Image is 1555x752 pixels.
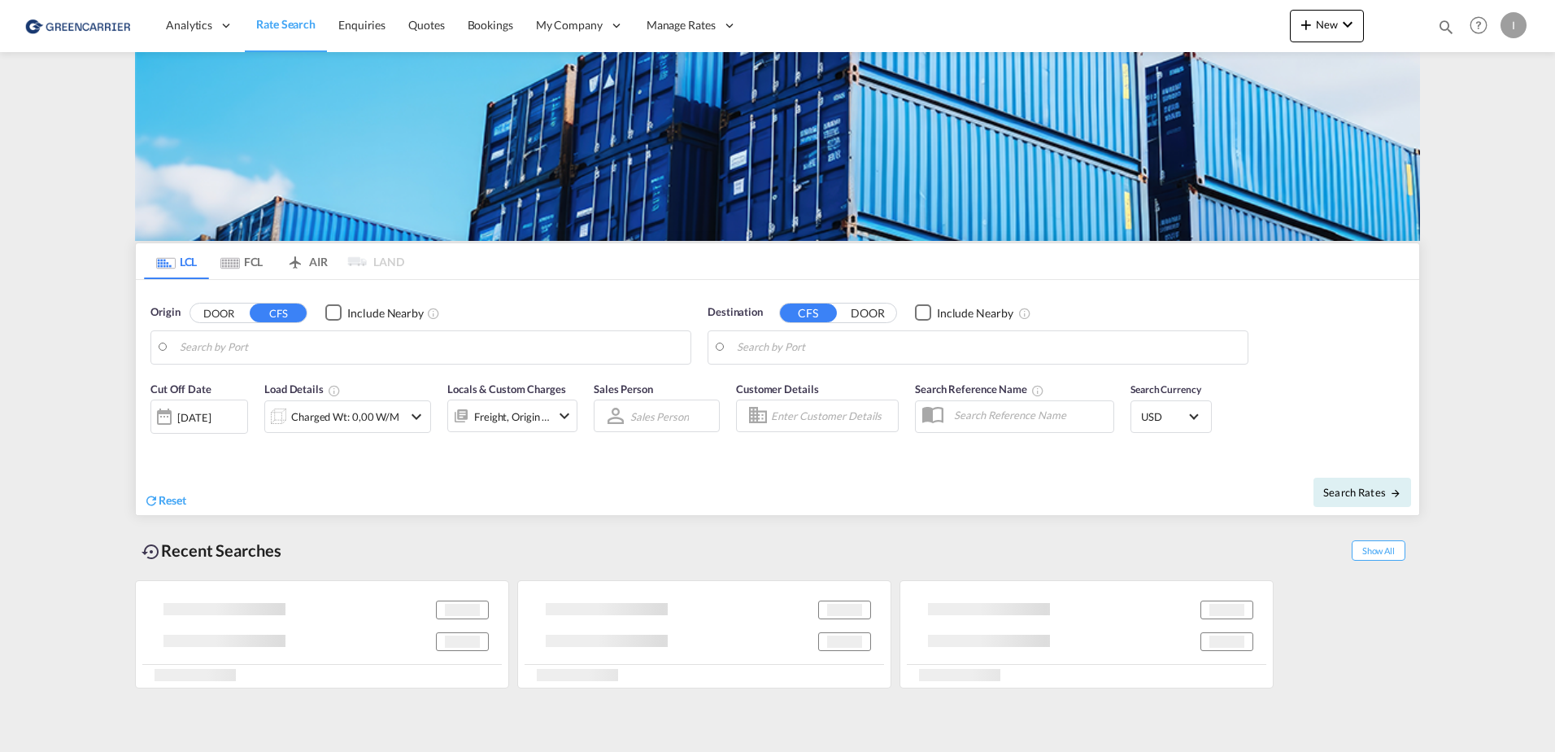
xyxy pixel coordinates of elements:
[264,383,341,396] span: Load Details
[264,400,431,433] div: Charged Wt: 0,00 W/Micon-chevron-down
[347,305,424,321] div: Include Nearby
[1018,307,1031,320] md-icon: Unchecked: Ignores neighbouring ports when fetching rates.Checked : Includes neighbouring ports w...
[274,243,339,279] md-tab-item: AIR
[839,304,896,322] button: DOOR
[144,243,209,279] md-tab-item: LCL
[447,383,566,396] span: Locals & Custom Charges
[180,335,682,360] input: Search by Port
[1323,486,1401,499] span: Search Rates
[144,243,404,279] md-pagination-wrapper: Use the left and right arrow keys to navigate between tabs
[1139,404,1203,428] md-select: Select Currency: $ USDUnited States Dollar
[408,18,444,32] span: Quotes
[737,335,1239,360] input: Search by Port
[159,493,186,507] span: Reset
[1313,478,1411,507] button: Search Ratesicon-arrow-right
[1130,383,1201,396] span: Search Currency
[256,17,316,31] span: Rate Search
[1296,15,1316,34] md-icon: icon-plus 400-fg
[1296,18,1357,31] span: New
[325,304,424,321] md-checkbox: Checkbox No Ink
[1465,11,1492,39] span: Help
[937,305,1013,321] div: Include Nearby
[1338,15,1357,34] md-icon: icon-chevron-down
[1031,384,1044,397] md-icon: Your search will be saved by the below given name
[150,400,248,434] div: [DATE]
[1290,10,1364,42] button: icon-plus 400-fgNewicon-chevron-down
[166,17,212,33] span: Analytics
[177,410,211,425] div: [DATE]
[629,404,690,428] md-select: Sales Person
[150,304,180,321] span: Origin
[647,17,716,33] span: Manage Rates
[736,383,818,396] span: Customer Details
[1390,487,1401,499] md-icon: icon-arrow-right
[1437,18,1455,42] div: icon-magnify
[536,17,603,33] span: My Company
[594,383,653,396] span: Sales Person
[1465,11,1501,41] div: Help
[427,307,440,320] md-icon: Unchecked: Ignores neighbouring ports when fetching rates.Checked : Includes neighbouring ports w...
[136,280,1419,515] div: Origin DOOR CFS Checkbox No InkUnchecked: Ignores neighbouring ports when fetching rates.Checked ...
[780,304,837,322] button: CFS
[150,383,211,396] span: Cut Off Date
[915,383,1044,396] span: Search Reference Name
[1437,18,1455,36] md-icon: icon-magnify
[915,304,1013,321] md-checkbox: Checkbox No Ink
[1141,409,1187,424] span: USD
[946,403,1113,427] input: Search Reference Name
[291,405,399,428] div: Charged Wt: 0,00 W/M
[1501,12,1527,38] div: I
[1352,540,1405,561] span: Show All
[474,405,551,428] div: Freight Origin Destination
[328,384,341,397] md-icon: Chargeable Weight
[285,252,305,265] md-icon: icon-airplane
[771,404,893,428] input: Enter Customer Details
[135,532,288,569] div: Recent Searches
[142,542,161,562] md-icon: icon-backup-restore
[144,493,159,508] md-icon: icon-refresh
[407,407,426,426] md-icon: icon-chevron-down
[209,243,274,279] md-tab-item: FCL
[190,304,247,322] button: DOOR
[250,304,307,322] button: CFS
[144,492,186,510] div: icon-refreshReset
[555,406,574,426] md-icon: icon-chevron-down
[24,7,134,44] img: 1378a7308afe11ef83610d9e779c6b34.png
[447,400,577,432] div: Freight Origin Destinationicon-chevron-down
[338,18,385,32] span: Enquiries
[150,432,163,454] md-datepicker: Select
[135,52,1420,241] img: GreenCarrierFCL_LCL.png
[708,304,763,321] span: Destination
[468,18,513,32] span: Bookings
